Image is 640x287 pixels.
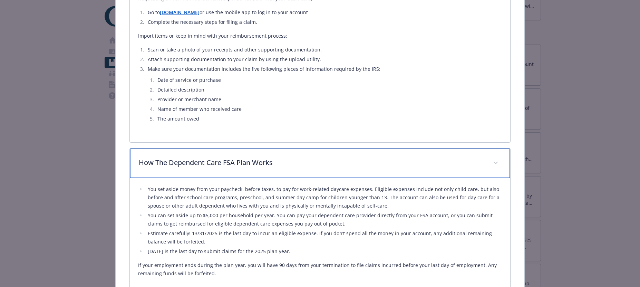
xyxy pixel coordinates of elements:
[146,18,502,26] li: Complete the necessary steps for filing a claim.
[146,247,502,256] li: [DATE] is the last day to submit claims for the 2025 plan year.
[146,65,502,123] li: Make sure your documentation includes the five following pieces of information required by the IRS:
[146,55,502,64] li: Attach supporting documentation to your claim by using the upload utility.
[160,9,200,16] a: [DOMAIN_NAME]
[146,8,502,17] li: Go to or use the mobile app to log in to your account
[130,149,511,178] div: How The Dependent Care FSA Plan Works
[146,229,502,246] li: Estimate carefully! 13/31/2025 is the last day to incur an eligible expense. If you don’t spend a...
[138,261,502,278] p: If your employment ends during the plan year, you will have 90 days from your termination to file...
[155,76,502,84] li: Date of service or purchase
[138,32,502,40] p: Import items or keep in mind with your reimbursement process:
[146,211,502,228] li: You can set aside up to $5,000 per household per year. You can pay your dependent care provider d...
[146,185,502,210] li: You set aside money from your paycheck, before taxes, to pay for work-related daycare expenses. E...
[146,46,502,54] li: Scan or take a photo of your receipts and other supporting documentation.
[139,157,485,168] p: How The Dependent Care FSA Plan Works
[155,105,502,113] li: Name of member who received care
[155,86,502,94] li: Detailed description
[155,95,502,104] li: Provider or merchant name
[155,115,502,123] li: The amount owed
